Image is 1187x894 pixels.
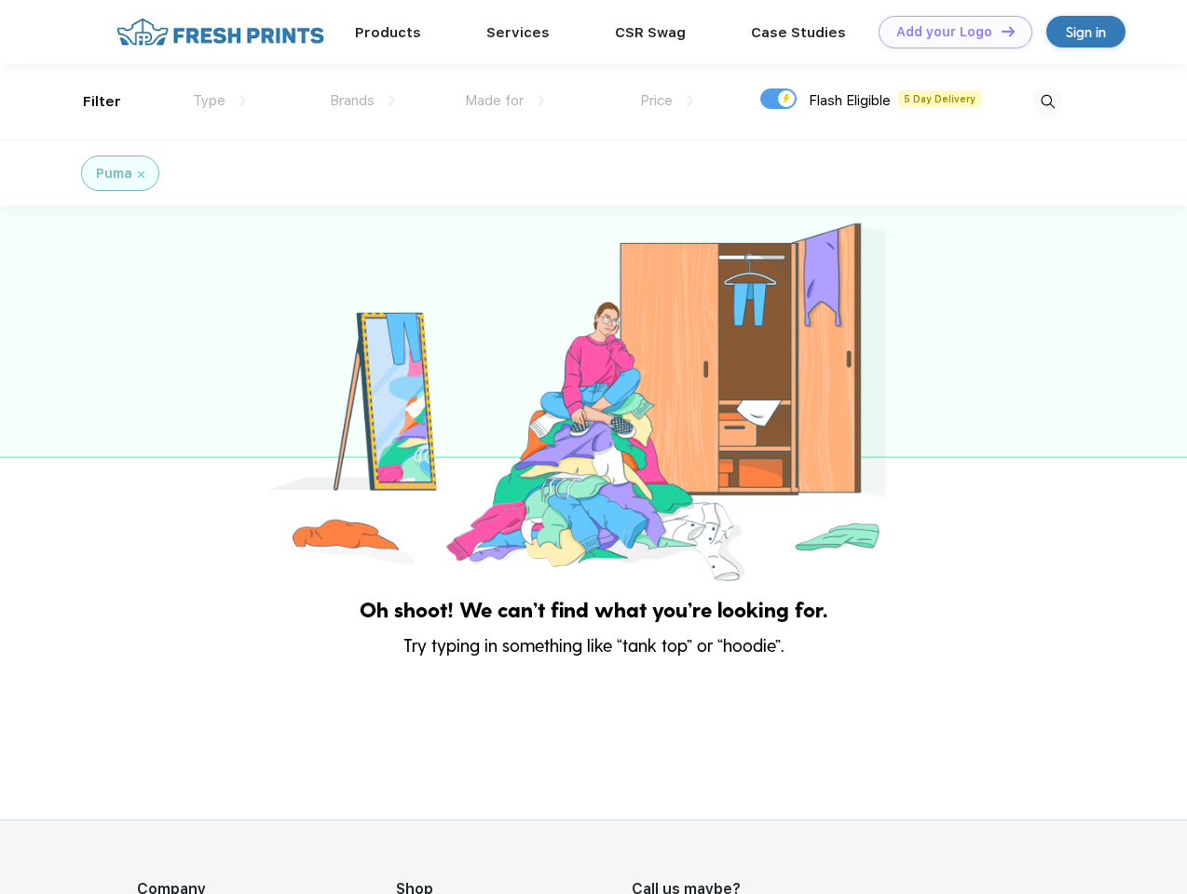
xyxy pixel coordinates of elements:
img: DT [1002,26,1015,36]
span: Made for [465,92,524,109]
a: CSR Swag [615,24,686,41]
span: Type [193,92,225,109]
span: 5 Day Delivery [898,90,981,107]
img: filter_cancel.svg [138,171,144,178]
img: dropdown.png [389,95,395,106]
img: fo%20logo%202.webp [111,16,330,48]
span: Price [640,92,673,109]
img: desktop_search.svg [1032,87,1063,117]
div: Filter [83,91,121,113]
a: Services [486,24,550,41]
a: Products [355,24,421,41]
div: Puma [96,164,132,183]
img: dropdown.png [687,95,693,106]
span: Brands [330,92,375,109]
div: Add your Logo [896,24,992,40]
span: Flash Eligible [809,92,891,109]
img: dropdown.png [239,95,246,106]
div: Sign in [1066,21,1106,43]
img: dropdown.png [538,95,544,106]
a: Sign in [1046,16,1126,47]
